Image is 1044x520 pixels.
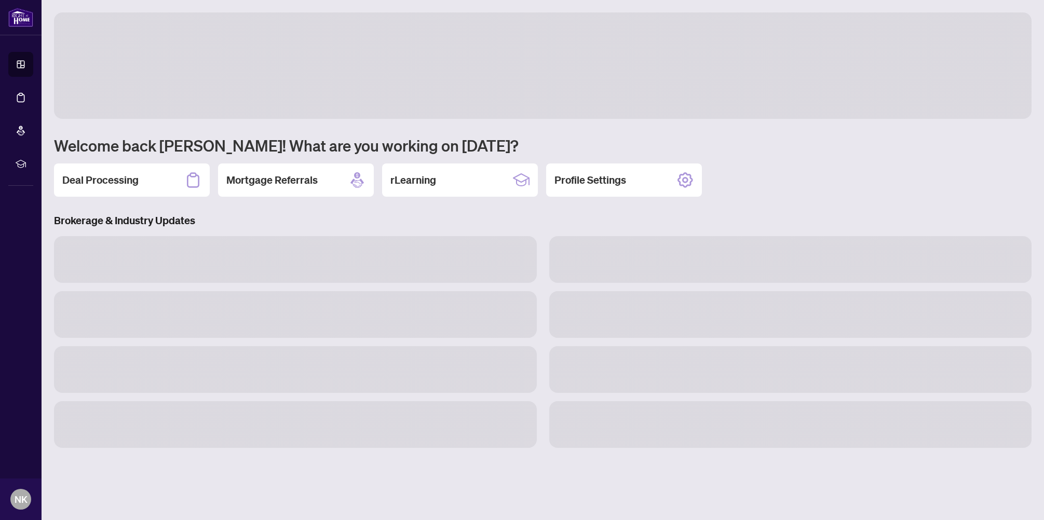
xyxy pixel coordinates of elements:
h2: rLearning [390,173,436,187]
span: NK [15,492,28,507]
img: logo [8,8,33,27]
h2: Profile Settings [554,173,626,187]
h3: Brokerage & Industry Updates [54,213,1032,228]
h2: Deal Processing [62,173,139,187]
h2: Mortgage Referrals [226,173,318,187]
h1: Welcome back [PERSON_NAME]! What are you working on [DATE]? [54,135,1032,155]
